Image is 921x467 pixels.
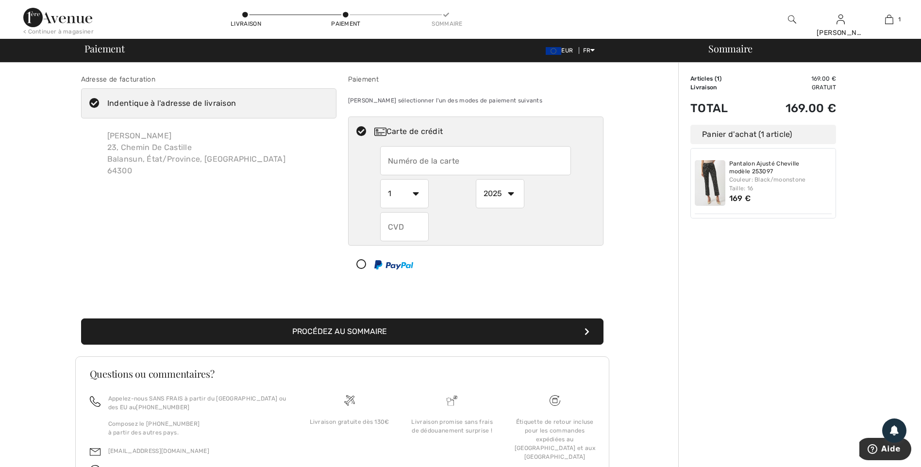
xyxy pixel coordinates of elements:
a: Pantalon Ajusté Cheville modèle 253097 [729,160,832,175]
input: CVD [380,212,429,241]
td: 169.00 € [753,74,836,83]
img: PayPal [374,260,413,269]
span: 1 [717,75,720,82]
span: Paiement [84,44,125,53]
a: [EMAIL_ADDRESS][DOMAIN_NAME] [108,448,209,454]
h3: Questions ou commentaires? [90,369,595,379]
img: email [90,447,100,457]
img: Mon panier [885,14,893,25]
div: Adresse de facturation [81,74,336,84]
img: recherche [788,14,796,25]
a: [PHONE_NUMBER] [136,404,189,411]
span: 169 € [729,194,751,203]
td: Total [690,92,753,125]
div: Livraison promise sans frais de dédouanement surprise ! [408,417,496,435]
img: Livraison gratuite dès 130&#8364; [550,395,560,406]
span: 1 [898,15,901,24]
div: [PERSON_NAME] sélectionner l'un des modes de paiement suivants [348,88,603,113]
td: Livraison [690,83,753,92]
iframe: Ouvre un widget dans lequel vous pouvez trouver plus d’informations [859,438,911,462]
div: Paiement [331,19,360,28]
img: Livraison gratuite dès 130&#8364; [344,395,355,406]
div: Sommaire [432,19,461,28]
div: Carte de crédit [374,126,597,137]
a: 1 [865,14,913,25]
img: Livraison promise sans frais de dédouanement surprise&nbsp;! [447,395,457,406]
div: Paiement [348,74,603,84]
img: Carte de crédit [374,128,386,136]
span: EUR [546,47,577,54]
td: Articles ( ) [690,74,753,83]
a: Se connecter [837,15,845,24]
td: Gratuit [753,83,836,92]
img: 1ère Avenue [23,8,92,27]
div: Livraison gratuite dès 130€ [306,417,393,426]
img: call [90,396,100,407]
div: [PERSON_NAME] [817,28,864,38]
button: Procédez au sommaire [81,318,603,345]
div: Panier d'achat (1 article) [690,125,836,144]
input: Numéro de la carte [380,146,571,175]
img: Pantalon Ajusté Cheville modèle 253097 [695,160,725,206]
p: Appelez-nous SANS FRAIS à partir du [GEOGRAPHIC_DATA] ou des EU au [108,394,286,412]
img: Euro [546,47,561,55]
div: Sommaire [697,44,915,53]
span: FR [583,47,595,54]
img: Mes infos [837,14,845,25]
div: < Continuer à magasiner [23,27,94,36]
p: Composez le [PHONE_NUMBER] à partir des autres pays. [108,419,286,437]
div: Livraison [231,19,260,28]
div: Couleur: Black/moonstone Taille: 16 [729,175,832,193]
div: [PERSON_NAME] 23, Chemin De Castille Balansun, État/Province, [GEOGRAPHIC_DATA] 64300 [100,122,294,184]
div: Indentique à l'adresse de livraison [107,98,236,109]
td: 169.00 € [753,92,836,125]
div: Étiquette de retour incluse pour les commandes expédiées au [GEOGRAPHIC_DATA] et aux [GEOGRAPHIC_... [511,417,599,461]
